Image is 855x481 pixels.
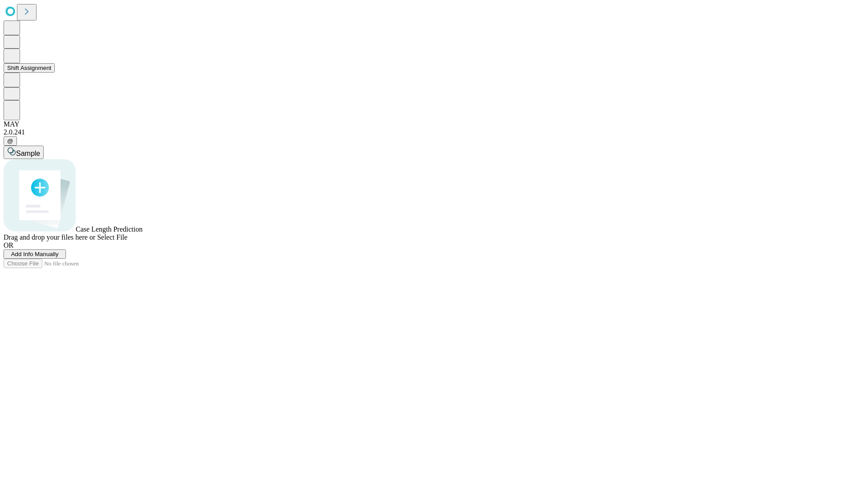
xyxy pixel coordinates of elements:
[4,128,851,136] div: 2.0.241
[16,150,40,157] span: Sample
[4,120,851,128] div: MAY
[4,241,13,249] span: OR
[4,233,95,241] span: Drag and drop your files here or
[4,136,17,146] button: @
[11,251,59,257] span: Add Info Manually
[76,225,142,233] span: Case Length Prediction
[7,138,13,144] span: @
[4,63,55,73] button: Shift Assignment
[4,146,44,159] button: Sample
[97,233,127,241] span: Select File
[4,249,66,259] button: Add Info Manually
